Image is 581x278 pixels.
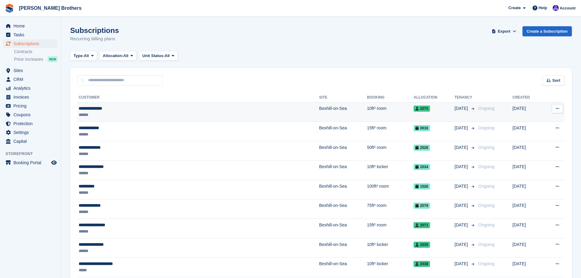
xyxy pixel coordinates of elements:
[3,39,58,48] a: menu
[367,219,414,238] td: 15ft² room
[319,122,367,141] td: Bexhill-on-Sea
[414,125,430,131] span: 0016
[13,119,50,128] span: Protection
[13,128,50,137] span: Settings
[13,93,50,101] span: Invoices
[478,222,494,227] span: Ongoing
[16,3,84,13] a: [PERSON_NAME] Brothers
[512,199,542,219] td: [DATE]
[454,202,469,209] span: [DATE]
[414,183,430,190] span: 1026
[414,222,430,228] span: 2071
[367,258,414,277] td: 10ft² locker
[367,161,414,180] td: 10ft² locker
[414,261,430,267] span: 2038
[512,238,542,258] td: [DATE]
[512,219,542,238] td: [DATE]
[454,93,476,103] th: Tenancy
[478,125,494,130] span: Ongoing
[319,93,367,103] th: Site
[319,219,367,238] td: Bexhill-on-Sea
[478,203,494,208] span: Ongoing
[48,56,58,62] div: NEW
[139,51,178,61] button: Unit Status: All
[165,53,170,59] span: All
[512,93,542,103] th: Created
[553,5,559,11] img: Becca Clark
[414,145,430,151] span: 2028
[414,242,430,248] span: 2035
[3,158,58,167] a: menu
[3,66,58,75] a: menu
[99,51,137,61] button: Allocation: All
[454,241,469,248] span: [DATE]
[319,258,367,277] td: Bexhill-on-Sea
[319,161,367,180] td: Bexhill-on-Sea
[367,141,414,161] td: 50ft² room
[3,84,58,92] a: menu
[512,161,542,180] td: [DATE]
[478,261,494,266] span: Ongoing
[3,75,58,84] a: menu
[454,222,469,228] span: [DATE]
[454,164,469,170] span: [DATE]
[319,180,367,200] td: Bexhill-on-Sea
[50,159,58,166] a: Preview store
[414,164,430,170] span: 2034
[454,183,469,190] span: [DATE]
[319,199,367,219] td: Bexhill-on-Sea
[3,119,58,128] a: menu
[103,53,123,59] span: Allocation:
[367,180,414,200] td: 100ft² room
[414,93,454,103] th: Allocation
[14,56,58,63] a: Price increases NEW
[13,137,50,146] span: Capital
[13,102,50,110] span: Pricing
[367,93,414,103] th: Booking
[3,102,58,110] a: menu
[367,199,414,219] td: 75ft² room
[13,84,50,92] span: Analytics
[478,164,494,169] span: Ongoing
[13,66,50,75] span: Sites
[508,5,521,11] span: Create
[13,22,50,30] span: Home
[14,56,43,62] span: Price increases
[3,110,58,119] a: menu
[454,261,469,267] span: [DATE]
[84,53,89,59] span: All
[498,28,510,34] span: Export
[414,203,430,209] span: 2079
[367,102,414,122] td: 10ft² room
[414,106,430,112] span: 2073
[70,51,97,61] button: Type: All
[512,180,542,200] td: [DATE]
[142,53,165,59] span: Unit Status:
[3,22,58,30] a: menu
[13,31,50,39] span: Tasks
[13,110,50,119] span: Coupons
[522,26,572,36] a: Create a Subscription
[454,125,469,131] span: [DATE]
[478,242,494,247] span: Ongoing
[3,31,58,39] a: menu
[5,4,14,13] img: stora-icon-8386f47178a22dfd0bd8f6a31ec36ba5ce8667c1dd55bd0f319d3a0aa187defe.svg
[512,102,542,122] td: [DATE]
[123,53,128,59] span: All
[478,184,494,189] span: Ongoing
[319,238,367,258] td: Bexhill-on-Sea
[77,93,319,103] th: Customer
[14,49,58,55] a: Contracts
[319,102,367,122] td: Bexhill-on-Sea
[539,5,547,11] span: Help
[3,93,58,101] a: menu
[478,106,494,111] span: Ongoing
[478,145,494,150] span: Ongoing
[13,158,50,167] span: Booking Portal
[3,128,58,137] a: menu
[13,39,50,48] span: Subscriptions
[74,53,84,59] span: Type:
[70,26,119,34] h1: Subscriptions
[454,144,469,151] span: [DATE]
[70,35,119,42] p: Recurring billing plans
